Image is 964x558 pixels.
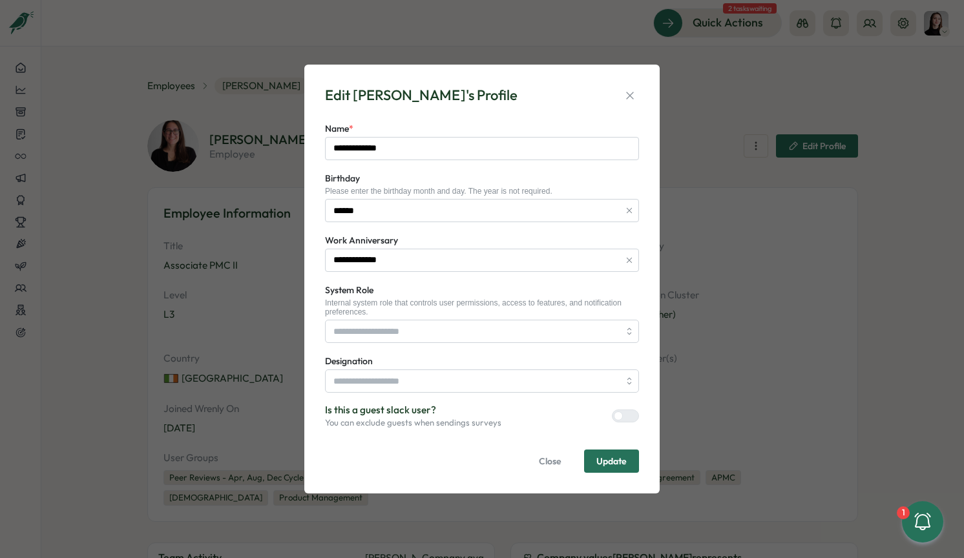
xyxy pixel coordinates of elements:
[902,501,943,542] button: 1
[325,284,373,296] span: System Role
[584,449,639,473] button: Update
[325,85,518,105] div: Edit [PERSON_NAME]'s Profile
[325,417,501,429] span: You can exclude guests when sendings surveys
[325,122,353,136] label: Name
[325,355,373,367] span: Designation
[325,403,501,417] span: Is this a guest slack user?
[596,457,627,466] span: Update
[325,298,639,317] div: Internal system role that controls user permissions, access to features, and notification prefere...
[325,172,360,186] label: Birthday
[897,506,910,519] div: 1
[325,187,639,196] div: Please enter the birthday month and day. The year is not required.
[325,234,398,248] label: Work Anniversary
[539,450,561,472] span: Close
[527,449,574,473] button: Close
